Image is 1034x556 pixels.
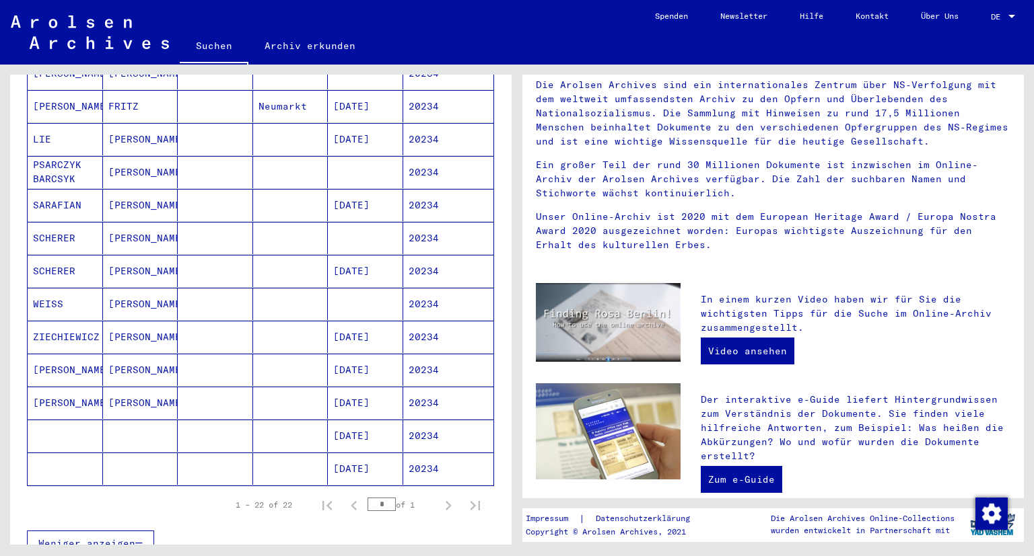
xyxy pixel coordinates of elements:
[403,420,494,452] mat-cell: 20234
[701,292,1010,335] p: In einem kurzen Video haben wir für Sie die wichtigsten Tipps für die Suche im Online-Archiv zusa...
[103,90,178,122] mat-cell: FRITZ
[341,491,368,518] button: Previous page
[771,512,955,524] p: Die Arolsen Archives Online-Collections
[536,283,681,362] img: video.jpg
[314,491,341,518] button: First page
[403,189,494,221] mat-cell: 20234
[28,387,103,419] mat-cell: [PERSON_NAME]
[27,530,154,556] button: Weniger anzeigen
[403,321,494,353] mat-cell: 20234
[526,512,579,526] a: Impressum
[368,498,435,511] div: of 1
[28,156,103,188] mat-cell: PSARCZYK BARCSYK
[328,354,403,386] mat-cell: [DATE]
[435,491,462,518] button: Next page
[403,255,494,287] mat-cell: 20234
[585,512,706,526] a: Datenschutzerklärung
[11,15,169,49] img: Arolsen_neg.svg
[403,90,494,122] mat-cell: 20234
[536,158,1010,200] p: Ein großer Teil der rund 30 Millionen Dokumente ist inzwischen im Online-Archiv der Arolsen Archi...
[536,78,1010,149] p: Die Arolsen Archives sind ein internationales Zentrum über NS-Verfolgung mit dem weltweit umfasse...
[975,498,1008,530] img: Zustimmung ändern
[403,123,494,155] mat-cell: 20234
[403,222,494,254] mat-cell: 20234
[403,452,494,485] mat-cell: 20234
[701,393,1010,463] p: Der interaktive e-Guide liefert Hintergrundwissen zum Verständnis der Dokumente. Sie finden viele...
[103,189,178,221] mat-cell: [PERSON_NAME]
[28,90,103,122] mat-cell: [PERSON_NAME]
[536,383,681,480] img: eguide.jpg
[103,123,178,155] mat-cell: [PERSON_NAME]
[103,156,178,188] mat-cell: [PERSON_NAME]
[403,288,494,320] mat-cell: 20234
[28,123,103,155] mat-cell: LIE
[967,508,1018,541] img: yv_logo.png
[103,387,178,419] mat-cell: [PERSON_NAME]
[248,30,372,62] a: Archiv erkunden
[180,30,248,65] a: Suchen
[253,90,329,122] mat-cell: Neumarkt
[403,387,494,419] mat-cell: 20234
[328,255,403,287] mat-cell: [DATE]
[28,321,103,353] mat-cell: ZIECHIEWICZ
[462,491,489,518] button: Last page
[526,512,706,526] div: |
[991,12,1006,22] span: DE
[328,452,403,485] mat-cell: [DATE]
[403,354,494,386] mat-cell: 20234
[975,497,1007,529] div: Zustimmung ändern
[28,255,103,287] mat-cell: SCHERER
[328,321,403,353] mat-cell: [DATE]
[403,156,494,188] mat-cell: 20234
[771,524,955,537] p: wurden entwickelt in Partnerschaft mit
[103,354,178,386] mat-cell: [PERSON_NAME]
[103,288,178,320] mat-cell: [PERSON_NAME]
[701,337,794,364] a: Video ansehen
[28,288,103,320] mat-cell: WEISS
[103,255,178,287] mat-cell: [PERSON_NAME]
[103,321,178,353] mat-cell: [PERSON_NAME]
[536,210,1010,252] p: Unser Online-Archiv ist 2020 mit dem European Heritage Award / Europa Nostra Award 2020 ausgezeic...
[701,466,782,493] a: Zum e-Guide
[328,123,403,155] mat-cell: [DATE]
[328,189,403,221] mat-cell: [DATE]
[328,90,403,122] mat-cell: [DATE]
[103,222,178,254] mat-cell: [PERSON_NAME]
[328,420,403,452] mat-cell: [DATE]
[28,189,103,221] mat-cell: SARAFIAN
[236,499,292,511] div: 1 – 22 of 22
[38,537,135,549] span: Weniger anzeigen
[526,526,706,538] p: Copyright © Arolsen Archives, 2021
[28,222,103,254] mat-cell: SCHERER
[28,354,103,386] mat-cell: [PERSON_NAME]
[328,387,403,419] mat-cell: [DATE]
